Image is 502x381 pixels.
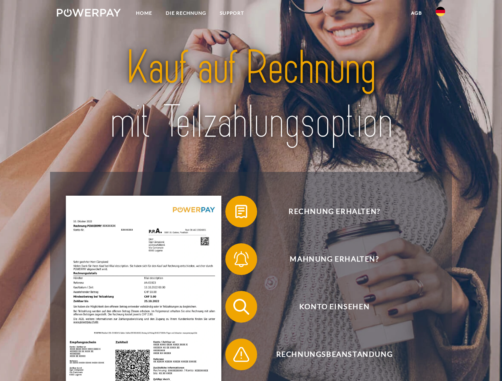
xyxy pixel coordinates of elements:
span: Rechnungsbeanstandung [237,339,432,370]
span: Mahnung erhalten? [237,243,432,275]
img: qb_warning.svg [231,344,251,364]
button: Rechnungsbeanstandung [225,339,432,370]
img: qb_bill.svg [231,202,251,221]
img: qb_bell.svg [231,249,251,269]
a: SUPPORT [213,6,251,20]
a: Home [129,6,159,20]
span: Konto einsehen [237,291,432,323]
img: logo-powerpay-white.svg [57,9,121,17]
img: de [436,7,445,16]
span: Rechnung erhalten? [237,196,432,227]
button: Konto einsehen [225,291,432,323]
button: Rechnung erhalten? [225,196,432,227]
button: Mahnung erhalten? [225,243,432,275]
a: DIE RECHNUNG [159,6,213,20]
img: title-powerpay_de.svg [76,38,426,152]
a: agb [404,6,429,20]
img: qb_search.svg [231,297,251,317]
